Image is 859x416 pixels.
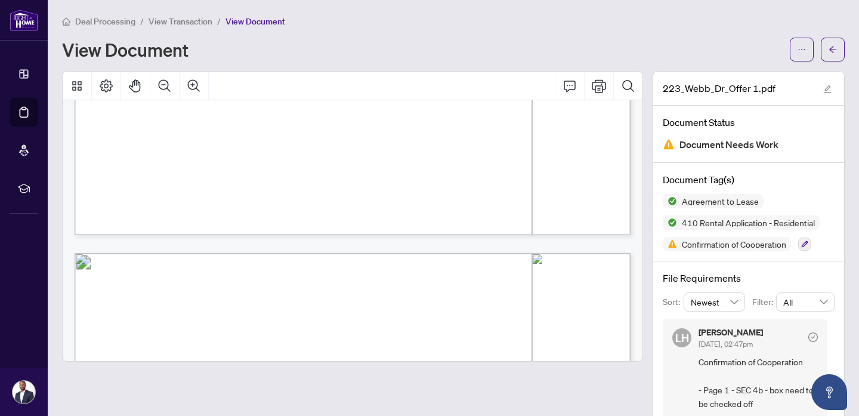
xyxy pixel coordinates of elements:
[140,14,144,28] li: /
[62,17,70,26] span: home
[217,14,221,28] li: /
[663,237,677,251] img: Status Icon
[75,16,135,27] span: Deal Processing
[798,45,806,54] span: ellipsis
[663,194,677,208] img: Status Icon
[811,374,847,410] button: Open asap
[677,240,791,248] span: Confirmation of Cooperation
[808,332,818,342] span: check-circle
[10,9,38,31] img: logo
[675,329,689,346] span: LH
[699,328,763,337] h5: [PERSON_NAME]
[677,197,764,205] span: Agreement to Lease
[783,293,827,311] span: All
[752,295,776,309] p: Filter:
[823,85,832,93] span: edit
[663,81,775,95] span: 223_Webb_Dr_Offer 1.pdf
[677,218,820,227] span: 410 Rental Application - Residential
[663,295,684,309] p: Sort:
[663,215,677,230] img: Status Icon
[663,271,835,285] h4: File Requirements
[663,172,835,187] h4: Document Tag(s)
[691,293,739,311] span: Newest
[663,138,675,150] img: Document Status
[829,45,837,54] span: arrow-left
[13,381,35,403] img: Profile Icon
[62,40,189,59] h1: View Document
[699,355,818,411] span: Confirmation of Cooperation - Page 1 - SEC 4b - box need to be checked off
[149,16,212,27] span: View Transaction
[699,340,753,349] span: [DATE], 02:47pm
[679,137,778,153] span: Document Needs Work
[663,115,835,130] h4: Document Status
[225,16,285,27] span: View Document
